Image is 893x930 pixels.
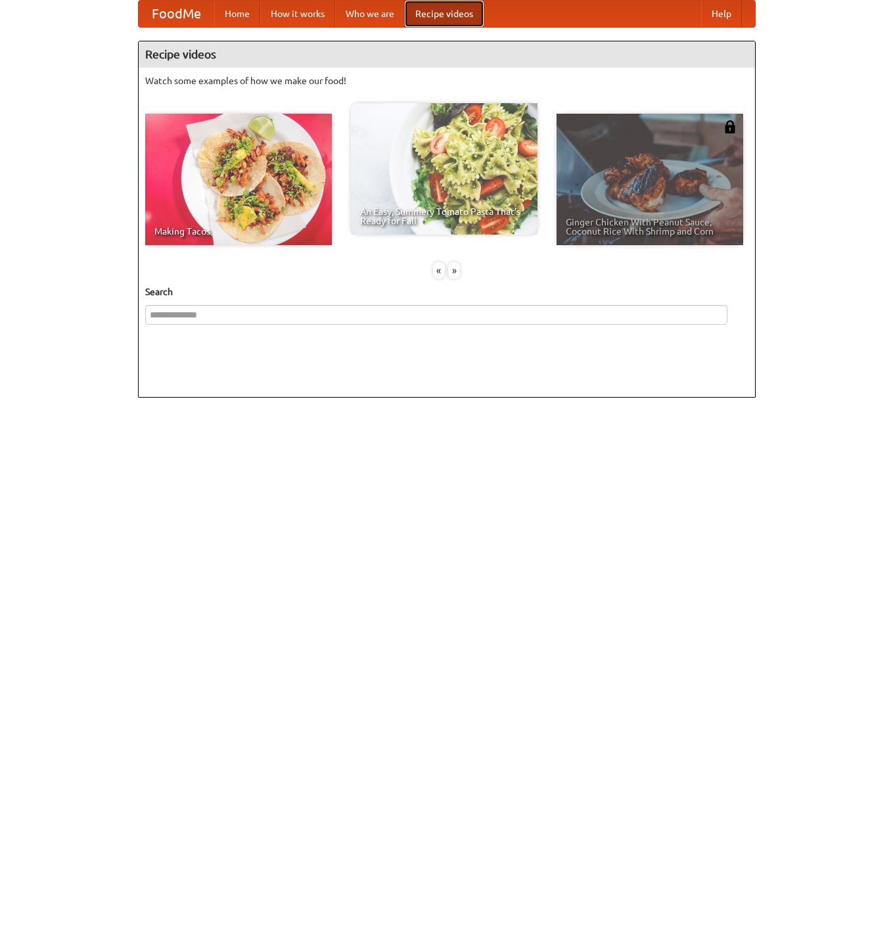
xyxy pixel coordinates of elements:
h5: Search [145,285,748,298]
a: Making Tacos [145,114,332,245]
a: How it works [260,1,335,27]
a: FoodMe [139,1,214,27]
span: Making Tacos [154,227,323,236]
div: « [433,262,445,279]
h4: Recipe videos [139,41,755,68]
a: Home [214,1,260,27]
p: Watch some examples of how we make our food! [145,74,748,87]
img: 483408.png [723,120,737,133]
div: » [448,262,460,279]
a: An Easy, Summery Tomato Pasta That's Ready for Fall [351,103,538,235]
a: Who we are [335,1,405,27]
a: Help [701,1,742,27]
a: Recipe videos [405,1,484,27]
span: An Easy, Summery Tomato Pasta That's Ready for Fall [360,207,528,225]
